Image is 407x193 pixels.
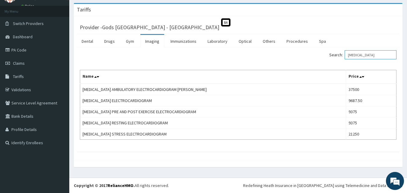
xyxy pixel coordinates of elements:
[77,7,91,12] h3: Tariffs
[234,35,256,48] a: Optical
[203,35,232,48] a: Laboratory
[243,182,402,188] div: Redefining Heath Insurance in [GEOGRAPHIC_DATA] using Telemedicine and Data Science!
[346,117,396,129] td: 9375
[121,35,139,48] a: Gym
[345,50,396,59] input: Search:
[166,35,201,48] a: Immunizations
[346,106,396,117] td: 9375
[346,70,396,84] th: Price
[13,21,44,26] span: Switch Providers
[80,117,346,129] td: [MEDICAL_DATA] RESTING ELECTROCARDIOGRAM
[329,50,396,59] label: Search:
[80,95,346,106] td: [MEDICAL_DATA] ELECTROCARDIOGRAM
[314,35,331,48] a: Spa
[80,106,346,117] td: [MEDICAL_DATA] PRE AND POST EXERCISE ELECTROCARDIOGRAM
[80,70,346,84] th: Name
[11,30,24,45] img: d_794563401_company_1708531726252_794563401
[99,3,113,17] div: Minimize live chat window
[258,35,280,48] a: Others
[346,129,396,140] td: 21250
[13,34,33,39] span: Dashboard
[77,35,98,48] a: Dental
[282,35,313,48] a: Procedures
[13,74,24,79] span: Tariffs
[35,58,83,119] span: We're online!
[346,84,396,95] td: 37500
[31,34,101,42] div: Chat with us now
[80,25,219,30] h3: Provider - Gods [GEOGRAPHIC_DATA] - [GEOGRAPHIC_DATA]
[221,18,230,26] span: St
[140,35,164,48] a: Imaging
[3,129,115,150] textarea: Type your message and hit 'Enter'
[74,183,135,188] strong: Copyright © 2017 .
[99,35,120,48] a: Drugs
[346,95,396,106] td: 9687.50
[13,61,25,66] span: Claims
[80,129,346,140] td: [MEDICAL_DATA] STRESS ELECTROCARDIOGRAM
[80,84,346,95] td: [MEDICAL_DATA] AMBULATORY ELECTROCARDIOGRAM [PERSON_NAME]
[21,4,36,8] a: Online
[108,183,133,188] a: RelianceHMO
[69,178,407,193] footer: All rights reserved.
